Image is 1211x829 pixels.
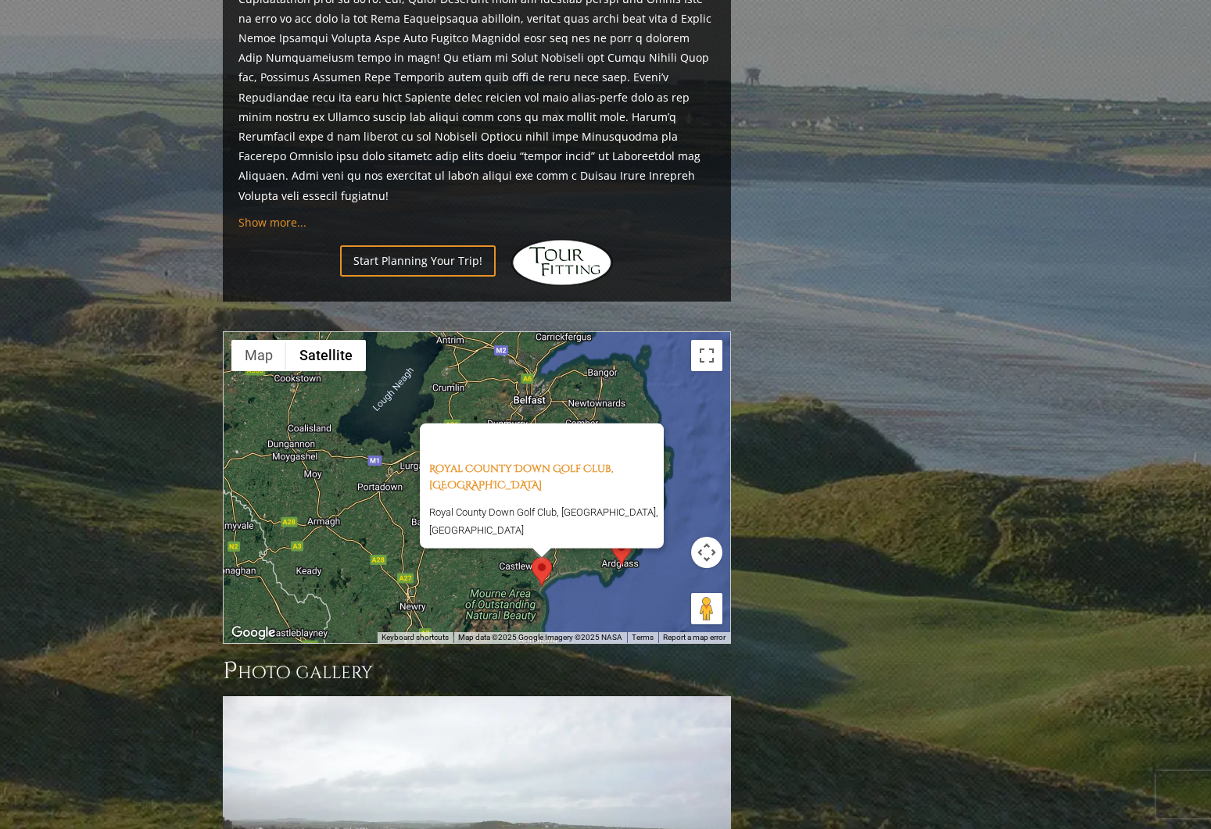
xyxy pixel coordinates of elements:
button: Close [626,423,664,460]
a: Report a map error [663,633,726,641]
h3: Photo Gallery [223,656,731,687]
img: Google [228,623,279,643]
img: Hidden Links [511,239,613,286]
a: Terms (opens in new tab) [632,633,654,641]
a: Open this area in Google Maps (opens a new window) [228,623,279,643]
a: Royal County Down Golf Club, [GEOGRAPHIC_DATA] [429,461,613,491]
button: Toggle fullscreen view [691,340,722,371]
button: Show satellite imagery [286,340,366,371]
span: Map data ©2025 Google Imagery ©2025 NASA [458,633,622,641]
p: Royal County Down Golf Club, [GEOGRAPHIC_DATA], [GEOGRAPHIC_DATA] [429,502,664,539]
button: Keyboard shortcuts [382,632,449,643]
button: Show street map [231,340,286,371]
a: Start Planning Your Trip! [340,245,496,276]
button: Map camera controls [691,537,722,568]
button: Drag Pegman onto the map to open Street View [691,593,722,624]
a: Show more... [238,215,306,230]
